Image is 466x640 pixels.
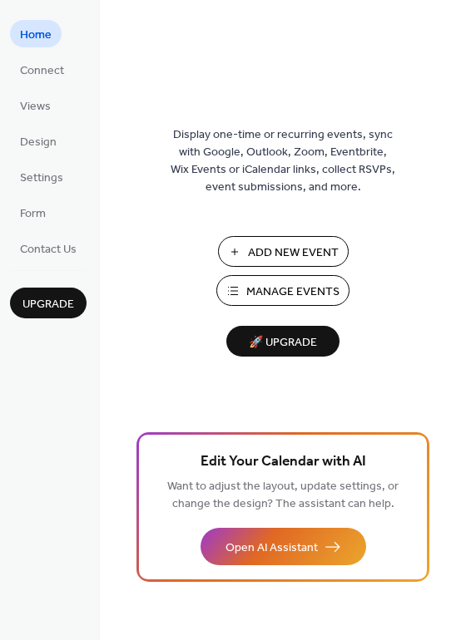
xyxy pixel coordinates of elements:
[10,234,87,262] a: Contact Us
[10,163,73,190] a: Settings
[10,199,56,226] a: Form
[20,27,52,44] span: Home
[10,56,74,83] a: Connect
[20,241,77,258] span: Contact Us
[201,450,366,474] span: Edit Your Calendar with AI
[20,98,51,116] span: Views
[10,20,62,47] a: Home
[248,244,339,262] span: Add New Event
[226,326,340,357] button: 🚀 Upgrade
[218,236,349,267] button: Add New Event
[246,283,340,301] span: Manage Events
[10,288,87,318] button: Upgrade
[20,62,64,80] span: Connect
[201,528,366,565] button: Open AI Assistant
[20,170,63,187] span: Settings
[236,332,330,354] span: 🚀 Upgrade
[10,91,61,119] a: Views
[226,539,318,557] span: Open AI Assistant
[20,205,46,223] span: Form
[216,275,349,306] button: Manage Events
[22,296,74,313] span: Upgrade
[171,126,395,196] span: Display one-time or recurring events, sync with Google, Outlook, Zoom, Eventbrite, Wix Events or ...
[20,134,57,151] span: Design
[167,475,399,515] span: Want to adjust the layout, update settings, or change the design? The assistant can help.
[10,127,67,155] a: Design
